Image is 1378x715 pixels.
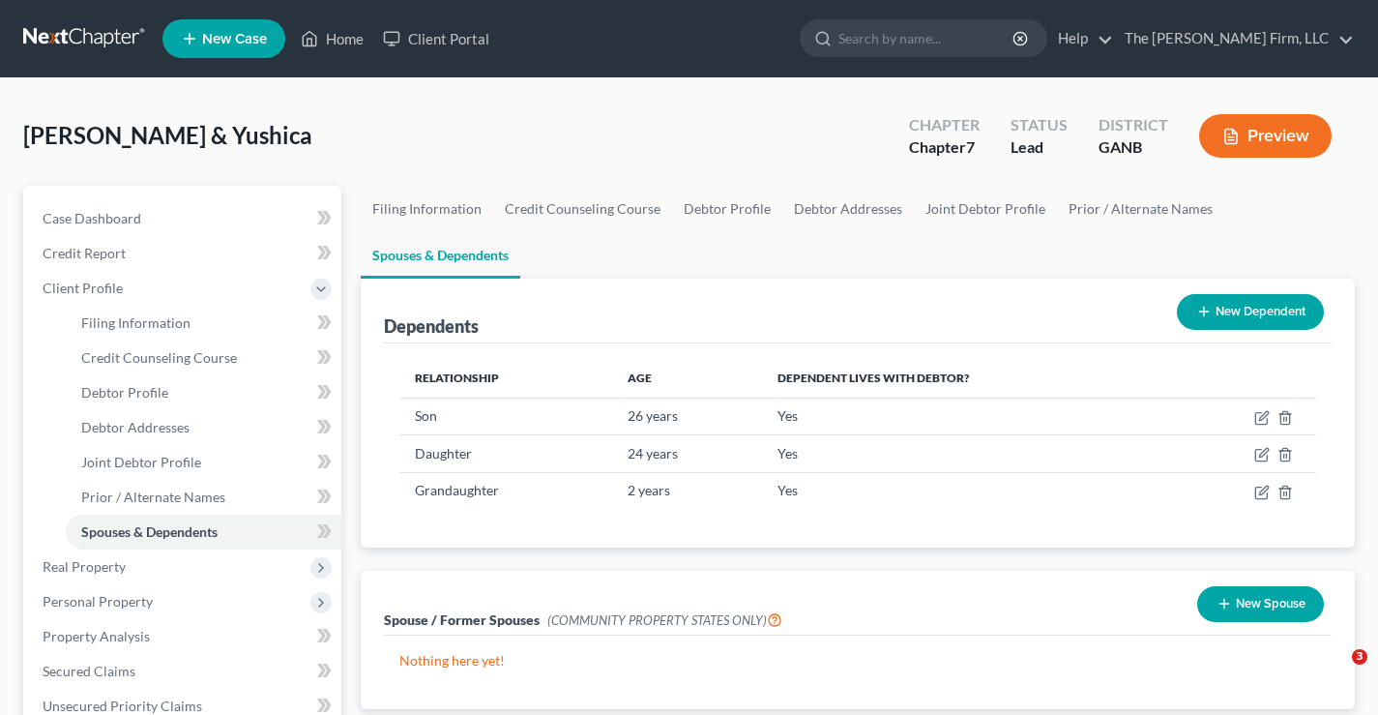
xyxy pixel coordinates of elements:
[43,628,150,644] span: Property Analysis
[612,359,762,398] th: Age
[1312,649,1359,696] iframe: Intercom live chat
[838,20,1015,56] input: Search by name...
[1197,586,1324,622] button: New Spouse
[66,375,341,410] a: Debtor Profile
[66,410,341,445] a: Debtor Addresses
[914,186,1057,232] a: Joint Debtor Profile
[966,137,975,156] span: 7
[782,186,914,232] a: Debtor Addresses
[909,136,980,159] div: Chapter
[27,201,341,236] a: Case Dashboard
[66,341,341,375] a: Credit Counseling Course
[43,245,126,261] span: Credit Report
[1177,294,1324,330] button: New Dependent
[762,398,1173,434] td: Yes
[762,359,1173,398] th: Dependent lives with debtor?
[81,349,237,366] span: Credit Counseling Course
[612,472,762,509] td: 2 years
[43,698,202,714] span: Unsecured Priority Claims
[493,186,672,232] a: Credit Counseling Course
[399,398,612,434] td: Son
[66,480,341,515] a: Prior / Alternate Names
[399,435,612,472] td: Daughter
[23,121,312,149] span: [PERSON_NAME] & Yushica
[43,663,135,679] span: Secured Claims
[27,619,341,654] a: Property Analysis
[612,435,762,472] td: 24 years
[291,21,373,56] a: Home
[66,306,341,341] a: Filing Information
[762,472,1173,509] td: Yes
[81,384,168,401] span: Debtor Profile
[612,398,762,434] td: 26 years
[81,419,190,435] span: Debtor Addresses
[202,32,267,46] span: New Case
[66,515,341,550] a: Spouses & Dependents
[81,454,201,470] span: Joint Debtor Profile
[762,435,1173,472] td: Yes
[1099,136,1168,159] div: GANB
[399,651,1316,670] p: Nothing here yet!
[399,472,612,509] td: Grandaughter
[384,611,540,628] span: Spouse / Former Spouses
[672,186,782,232] a: Debtor Profile
[1352,649,1367,665] span: 3
[547,612,782,628] span: (COMMUNITY PROPERTY STATES ONLY)
[43,280,123,296] span: Client Profile
[1048,21,1113,56] a: Help
[27,654,341,689] a: Secured Claims
[43,558,126,575] span: Real Property
[81,314,191,331] span: Filing Information
[66,445,341,480] a: Joint Debtor Profile
[373,21,499,56] a: Client Portal
[1199,114,1332,158] button: Preview
[81,523,218,540] span: Spouses & Dependents
[1057,186,1224,232] a: Prior / Alternate Names
[384,314,479,338] div: Dependents
[1115,21,1354,56] a: The [PERSON_NAME] Firm, LLC
[43,593,153,610] span: Personal Property
[1099,114,1168,136] div: District
[1011,114,1068,136] div: Status
[399,359,612,398] th: Relationship
[909,114,980,136] div: Chapter
[43,210,141,226] span: Case Dashboard
[81,489,225,505] span: Prior / Alternate Names
[361,186,493,232] a: Filing Information
[1011,136,1068,159] div: Lead
[361,232,520,279] a: Spouses & Dependents
[27,236,341,271] a: Credit Report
